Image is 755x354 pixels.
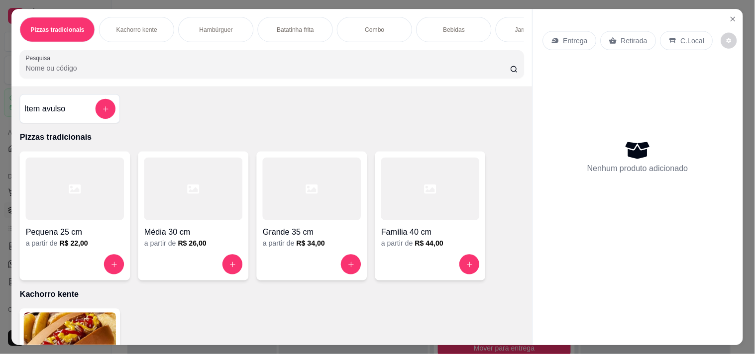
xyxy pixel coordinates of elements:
[31,26,85,34] p: Pizzas tradicionais
[60,238,88,248] h6: R$ 22,00
[381,226,480,238] h4: Família 40 cm
[297,238,325,248] h6: R$ 34,00
[365,26,385,34] p: Combo
[263,226,361,238] h4: Grande 35 cm
[621,36,647,46] p: Retirada
[277,26,315,34] p: Batatinha frita
[26,63,510,73] input: Pesquisa
[725,11,741,27] button: Close
[381,238,480,248] div: a partir de
[515,26,551,34] p: Jarra de suco
[26,226,124,238] h4: Pequena 25 cm
[263,238,361,248] div: a partir de
[20,132,524,144] p: Pizzas tradicionais
[144,226,243,238] h4: Média 30 cm
[26,238,124,248] div: a partir de
[721,33,737,49] button: decrease-product-quantity
[587,163,688,175] p: Nenhum produto adicionado
[20,288,524,300] p: Kachorro kente
[563,36,588,46] p: Entrega
[341,255,361,274] button: increase-product-quantity
[144,238,243,248] div: a partir de
[26,54,54,62] label: Pesquisa
[681,36,705,46] p: C.Local
[415,238,443,248] h6: R$ 44,00
[178,238,207,248] h6: R$ 26,00
[443,26,465,34] p: Bebidas
[24,103,66,115] h4: Item avulso
[200,26,233,34] p: Hambúrguer
[460,255,480,274] button: increase-product-quantity
[223,255,243,274] button: increase-product-quantity
[105,255,124,274] button: increase-product-quantity
[116,26,157,34] p: Kachorro kente
[96,99,115,119] button: add-separate-item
